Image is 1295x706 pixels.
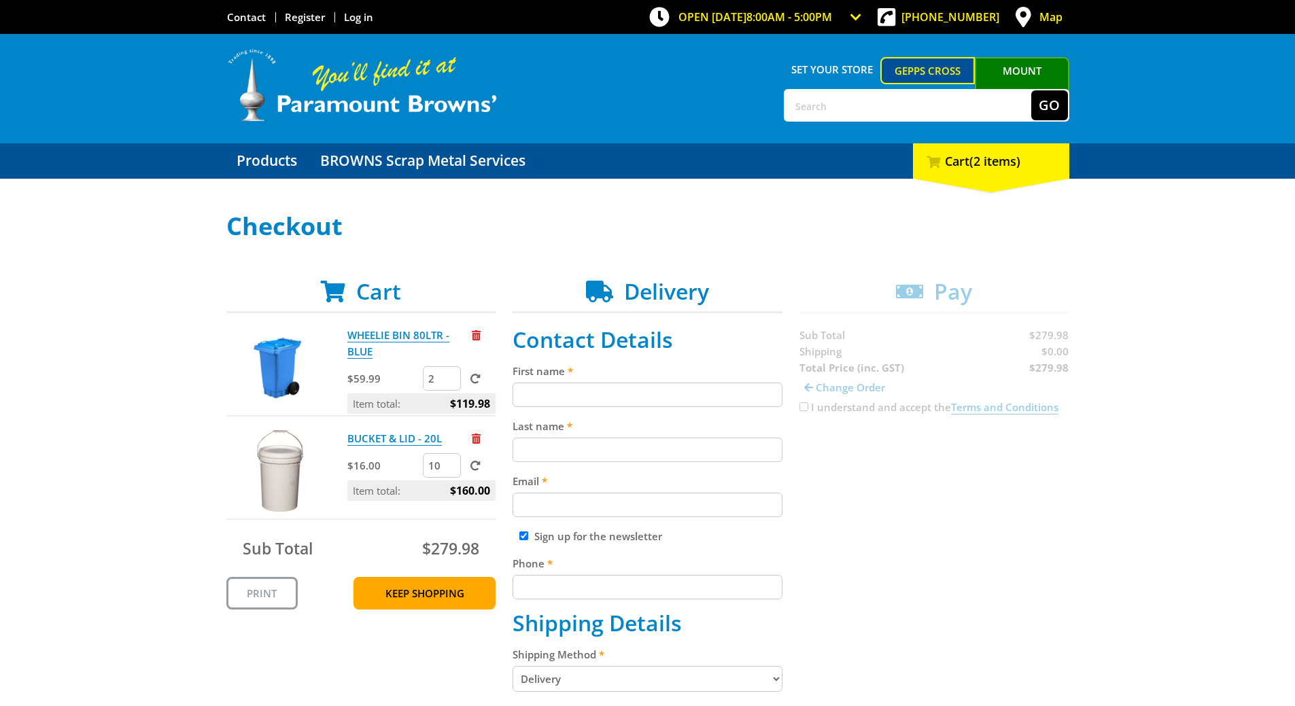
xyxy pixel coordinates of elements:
label: Sign up for the newsletter [534,529,662,543]
span: Cart [356,277,401,306]
p: Item total: [347,393,496,414]
div: Cart [913,143,1069,179]
span: $160.00 [450,480,490,501]
label: Shipping Method [513,646,782,663]
p: $16.00 [347,457,420,474]
label: Email [513,473,782,489]
a: Mount [PERSON_NAME] [975,57,1069,109]
span: $119.98 [450,393,490,414]
p: Item total: [347,480,496,501]
span: Delivery [624,277,709,306]
span: 8:00am - 5:00pm [746,10,832,24]
a: Remove from cart [472,431,481,445]
span: $279.98 [422,537,479,559]
a: Print [226,577,298,610]
a: Go to the Contact page [227,10,266,24]
img: WHEELIE BIN 80LTR - BLUE [239,327,321,408]
button: Go [1031,90,1068,120]
label: Last name [513,418,782,434]
input: Please enter your last name. [513,438,782,462]
input: Please enter your first name. [513,383,782,407]
a: WHEELIE BIN 80LTR - BLUE [347,328,449,359]
h2: Shipping Details [513,610,782,636]
span: Set your store [784,57,881,82]
p: $59.99 [347,370,420,387]
a: Remove from cart [472,328,481,342]
h1: Checkout [226,213,1069,240]
a: Go to the registration page [285,10,325,24]
span: OPEN [DATE] [678,10,832,24]
label: Phone [513,555,782,571]
input: Please enter your email address. [513,493,782,517]
a: Go to the Products page [226,143,307,179]
input: Please enter your telephone number. [513,575,782,599]
a: Log in [344,10,373,24]
img: BUCKET & LID - 20L [239,430,321,512]
a: BUCKET & LID - 20L [347,431,442,446]
span: (2 items) [969,153,1020,169]
a: Go to the BROWNS Scrap Metal Services page [310,143,536,179]
img: Paramount Browns' [226,48,498,123]
input: Search [785,90,1031,120]
select: Please select a shipping method. [513,666,782,692]
h2: Contact Details [513,327,782,353]
label: First name [513,363,782,379]
a: Keep Shopping [353,577,496,610]
a: Gepps Cross [880,57,975,84]
span: Sub Total [243,537,313,559]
